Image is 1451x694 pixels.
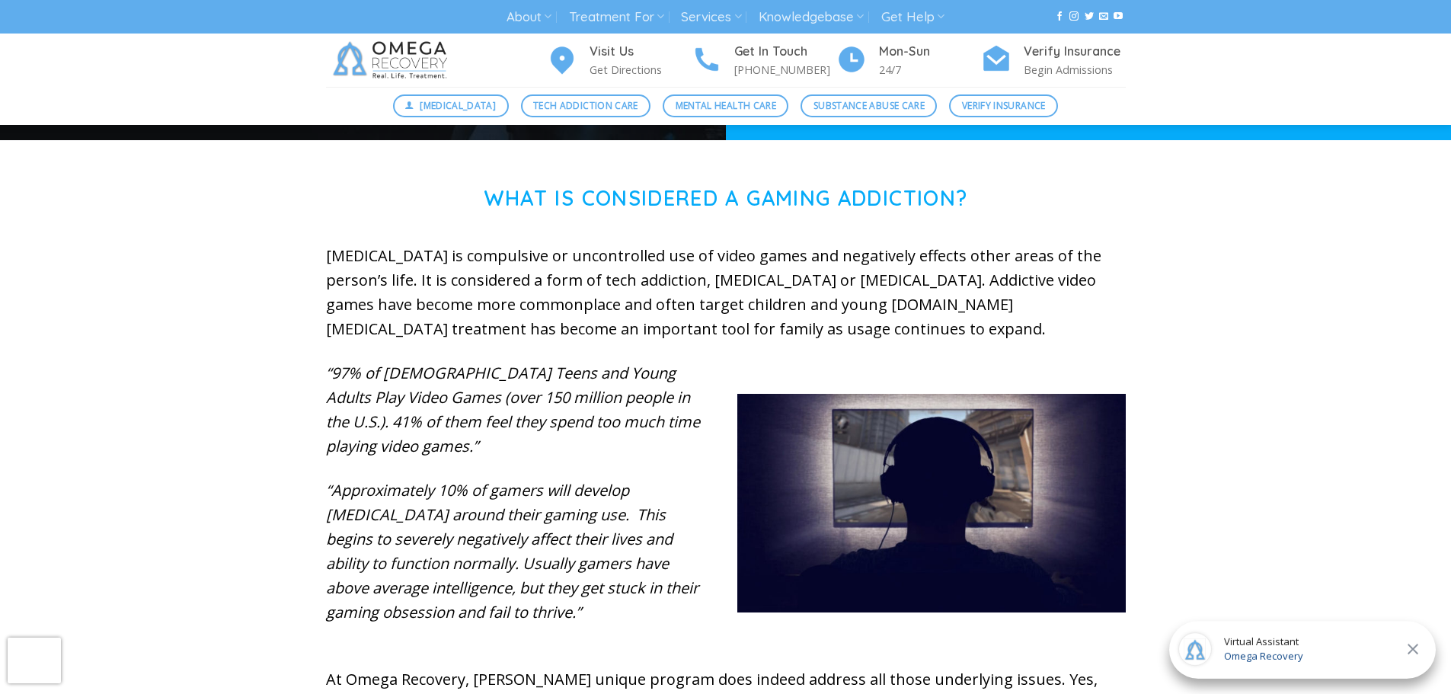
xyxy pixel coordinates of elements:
[1024,42,1126,62] h4: Verify Insurance
[533,98,638,113] span: Tech Addiction Care
[813,98,925,113] span: Substance Abuse Care
[1069,11,1079,22] a: Follow on Instagram
[949,94,1058,117] a: Verify Insurance
[734,61,836,78] p: [PHONE_NUMBER]
[569,3,664,31] a: Treatment For
[1055,11,1064,22] a: Follow on Facebook
[420,98,496,113] span: [MEDICAL_DATA]
[879,42,981,62] h4: Mon-Sun
[393,94,509,117] a: [MEDICAL_DATA]
[590,42,692,62] h4: Visit Us
[981,42,1126,79] a: Verify Insurance Begin Admissions
[676,98,776,113] span: Mental Health Care
[326,186,1126,211] h1: What is Considered a Gaming Addiction?
[547,42,692,79] a: Visit Us Get Directions
[663,94,788,117] a: Mental Health Care
[1024,61,1126,78] p: Begin Admissions
[692,42,836,79] a: Get In Touch [PHONE_NUMBER]
[326,480,698,622] em: “Approximately 10% of gamers will develop [MEDICAL_DATA] around their gaming use. This begins to ...
[590,61,692,78] p: Get Directions
[326,363,700,456] em: “97% of [DEMOGRAPHIC_DATA] Teens and Young Adults Play Video Games (over 150 million people in th...
[962,98,1046,113] span: Verify Insurance
[326,244,1126,341] p: [MEDICAL_DATA] is compulsive or uncontrolled use of video games and negatively effects other area...
[1114,11,1123,22] a: Follow on YouTube
[734,42,836,62] h4: Get In Touch
[326,34,459,87] img: Omega Recovery
[1099,11,1108,22] a: Send us an email
[681,3,741,31] a: Services
[507,3,551,31] a: About
[521,94,651,117] a: Tech Addiction Care
[801,94,937,117] a: Substance Abuse Care
[1085,11,1094,22] a: Follow on Twitter
[759,3,864,31] a: Knowledgebase
[879,61,981,78] p: 24/7
[881,3,944,31] a: Get Help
